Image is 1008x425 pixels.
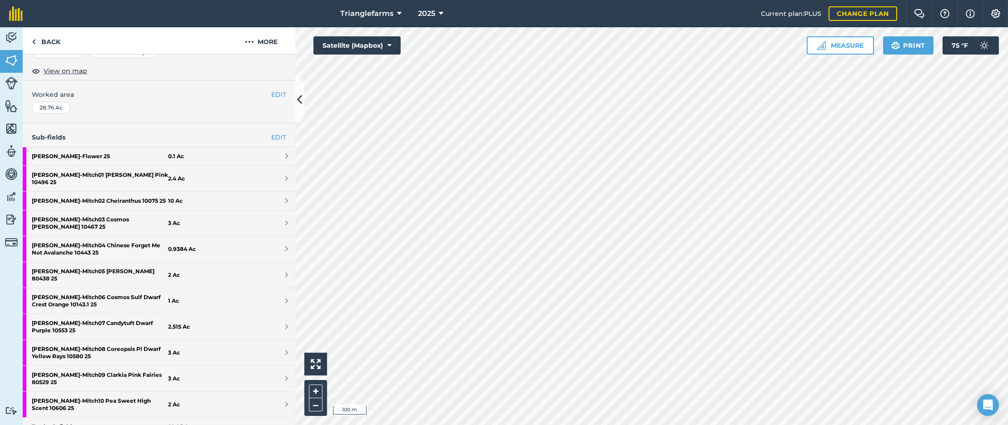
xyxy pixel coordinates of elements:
span: Worked area [32,90,286,100]
img: svg+xml;base64,PHN2ZyB4bWxucz0iaHR0cDovL3d3dy53My5vcmcvMjAwMC9zdmciIHdpZHRoPSIxNyIgaGVpZ2h0PSIxNy... [966,8,975,19]
span: View on map [44,66,87,76]
strong: 1 Ac [168,297,179,305]
img: svg+xml;base64,PD94bWwgdmVyc2lvbj0iMS4wIiBlbmNvZGluZz0idXRmLTgiPz4KPCEtLSBHZW5lcmF0b3I6IEFkb2JlIE... [5,190,18,204]
a: Change plan [829,6,897,21]
strong: 2.4 Ac [168,175,185,182]
strong: [PERSON_NAME] - Mitch04 Chinese Forget Me Not Avalanche 10443 25 [32,236,168,262]
a: [PERSON_NAME]-Mitch10 Pea Sweet High Scent 10606 252 Ac [23,392,295,417]
a: EDIT [271,132,286,142]
button: More [227,27,295,54]
img: svg+xml;base64,PD94bWwgdmVyc2lvbj0iMS4wIiBlbmNvZGluZz0idXRmLTgiPz4KPCEtLSBHZW5lcmF0b3I6IEFkb2JlIE... [5,167,18,181]
img: Two speech bubbles overlapping with the left bubble in the forefront [914,9,925,18]
strong: [PERSON_NAME] - Mitch08 Coreopsis Pl Dwarf Yellow Rays 10580 25 [32,340,168,365]
img: svg+xml;base64,PHN2ZyB4bWxucz0iaHR0cDovL3d3dy53My5vcmcvMjAwMC9zdmciIHdpZHRoPSIxOSIgaGVpZ2h0PSIyNC... [891,40,900,51]
strong: [PERSON_NAME] - Mitch06 Cosmos Sulf Dwarf Crest Orange 10143.1 25 [32,288,168,314]
strong: [PERSON_NAME] - Mitch05 [PERSON_NAME] 80438 25 [32,262,168,288]
span: 2025 [418,8,435,19]
strong: 3 Ac [168,375,180,382]
a: [PERSON_NAME]-Mitch01 [PERSON_NAME] Pink 10496 252.4 Ac [23,166,295,191]
button: View on map [32,65,87,76]
strong: 0.9384 Ac [168,245,196,253]
span: 75 ° F [952,36,968,55]
a: [PERSON_NAME]-Mitch06 Cosmos Sulf Dwarf Crest Orange 10143.1 251 Ac [23,288,295,314]
img: fieldmargin Logo [9,6,23,21]
button: 75 °F [943,36,999,55]
a: [PERSON_NAME]-Mitch08 Coreopsis Pl Dwarf Yellow Rays 10580 253 Ac [23,340,295,365]
strong: 0.1 Ac [168,153,184,160]
div: Open Intercom Messenger [977,394,999,416]
a: [PERSON_NAME]-Mitch04 Chinese Forget Me Not Avalanche 10443 250.9384 Ac [23,236,295,262]
strong: [PERSON_NAME] - Mitch01 [PERSON_NAME] Pink 10496 25 [32,166,168,191]
img: A cog icon [990,9,1001,18]
button: + [309,385,323,398]
button: Print [883,36,934,55]
strong: 2.515 Ac [168,323,190,330]
img: svg+xml;base64,PHN2ZyB4bWxucz0iaHR0cDovL3d3dy53My5vcmcvMjAwMC9zdmciIHdpZHRoPSIxOCIgaGVpZ2h0PSIyNC... [32,65,40,76]
img: svg+xml;base64,PHN2ZyB4bWxucz0iaHR0cDovL3d3dy53My5vcmcvMjAwMC9zdmciIHdpZHRoPSI1NiIgaGVpZ2h0PSI2MC... [5,54,18,67]
a: [PERSON_NAME]-Mitch02 Cheiranthus 10075 2510 Ac [23,192,295,210]
img: svg+xml;base64,PD94bWwgdmVyc2lvbj0iMS4wIiBlbmNvZGluZz0idXRmLTgiPz4KPCEtLSBHZW5lcmF0b3I6IEFkb2JlIE... [975,36,993,55]
img: svg+xml;base64,PHN2ZyB4bWxucz0iaHR0cDovL3d3dy53My5vcmcvMjAwMC9zdmciIHdpZHRoPSI1NiIgaGVpZ2h0PSI2MC... [5,99,18,113]
img: svg+xml;base64,PD94bWwgdmVyc2lvbj0iMS4wIiBlbmNvZGluZz0idXRmLTgiPz4KPCEtLSBHZW5lcmF0b3I6IEFkb2JlIE... [5,145,18,158]
img: svg+xml;base64,PD94bWwgdmVyc2lvbj0iMS4wIiBlbmNvZGluZz0idXRmLTgiPz4KPCEtLSBHZW5lcmF0b3I6IEFkb2JlIE... [5,213,18,226]
a: [PERSON_NAME]-Mitch05 [PERSON_NAME] 80438 252 Ac [23,262,295,288]
span: Trianglefarms [340,8,393,19]
img: Four arrows, one pointing top left, one top right, one bottom right and the last bottom left [311,359,321,369]
a: [PERSON_NAME]-Flower 250.1 Ac [23,147,295,165]
strong: 2 Ac [168,401,180,408]
img: svg+xml;base64,PD94bWwgdmVyc2lvbj0iMS4wIiBlbmNvZGluZz0idXRmLTgiPz4KPCEtLSBHZW5lcmF0b3I6IEFkb2JlIE... [5,31,18,45]
a: [PERSON_NAME]-Mitch09 Clarkia Pink Fairies 80529 253 Ac [23,366,295,391]
strong: 3 Ac [168,349,180,356]
strong: [PERSON_NAME] - Mitch10 Pea Sweet High Scent 10606 25 [32,392,168,417]
a: Back [23,27,70,54]
img: svg+xml;base64,PHN2ZyB4bWxucz0iaHR0cDovL3d3dy53My5vcmcvMjAwMC9zdmciIHdpZHRoPSI1NiIgaGVpZ2h0PSI2MC... [5,122,18,135]
button: Measure [807,36,874,55]
strong: [PERSON_NAME] - Mitch02 Cheiranthus 10075 25 [32,192,168,210]
strong: 10 Ac [168,197,183,205]
img: Ruler icon [817,41,826,50]
button: Satellite (Mapbox) [313,36,401,55]
div: 28.76 Ac [32,102,70,114]
strong: [PERSON_NAME] - Mitch09 Clarkia Pink Fairies 80529 25 [32,366,168,391]
a: [PERSON_NAME]-Mitch03 Cosmos [PERSON_NAME] 10467 253 Ac [23,210,295,236]
img: A question mark icon [939,9,950,18]
strong: [PERSON_NAME] - Mitch03 Cosmos [PERSON_NAME] 10467 25 [32,210,168,236]
strong: [PERSON_NAME] - Mitch07 Candytuft Dwarf Purple 10553 25 [32,314,168,340]
h4: Sub-fields [23,132,295,142]
strong: [PERSON_NAME] - Flower 25 [32,147,168,165]
strong: 3 Ac [168,220,180,227]
strong: 2 Ac [168,271,180,279]
img: svg+xml;base64,PD94bWwgdmVyc2lvbj0iMS4wIiBlbmNvZGluZz0idXRmLTgiPz4KPCEtLSBHZW5lcmF0b3I6IEFkb2JlIE... [5,236,18,249]
span: Current plan : PLUS [761,9,821,19]
a: [PERSON_NAME]-Mitch07 Candytuft Dwarf Purple 10553 252.515 Ac [23,314,295,340]
button: – [309,398,323,411]
img: svg+xml;base64,PD94bWwgdmVyc2lvbj0iMS4wIiBlbmNvZGluZz0idXRmLTgiPz4KPCEtLSBHZW5lcmF0b3I6IEFkb2JlIE... [5,406,18,415]
img: svg+xml;base64,PHN2ZyB4bWxucz0iaHR0cDovL3d3dy53My5vcmcvMjAwMC9zdmciIHdpZHRoPSI5IiBoZWlnaHQ9IjI0Ii... [32,36,36,47]
button: EDIT [271,90,286,100]
img: svg+xml;base64,PD94bWwgdmVyc2lvbj0iMS4wIiBlbmNvZGluZz0idXRmLTgiPz4KPCEtLSBHZW5lcmF0b3I6IEFkb2JlIE... [5,77,18,90]
img: svg+xml;base64,PHN2ZyB4bWxucz0iaHR0cDovL3d3dy53My5vcmcvMjAwMC9zdmciIHdpZHRoPSIyMCIgaGVpZ2h0PSIyNC... [245,36,254,47]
